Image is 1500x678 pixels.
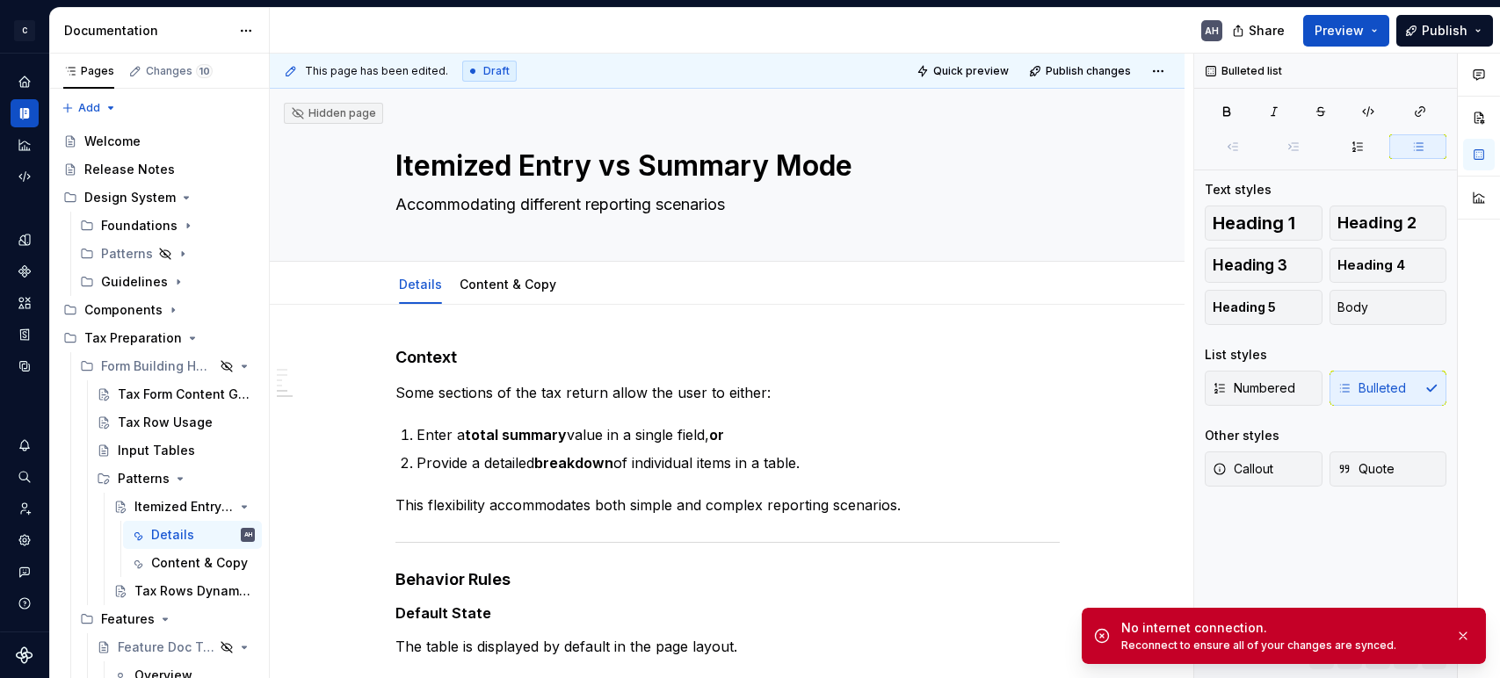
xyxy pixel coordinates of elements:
[101,610,155,628] div: Features
[395,636,1060,657] p: The table is displayed by default in the page layout.
[1205,427,1279,444] div: Other styles
[56,296,262,324] div: Components
[417,424,1060,445] p: Enter a value in a single field,
[123,549,262,577] a: Content & Copy
[73,605,262,633] div: Features
[84,329,182,347] div: Tax Preparation
[1121,619,1441,637] div: No internet connection.
[101,357,214,375] div: Form Building Handbook
[1121,638,1441,653] div: Reconnect to ensure all of your changes are synced.
[11,131,39,159] a: Analytics
[1330,248,1447,283] button: Heading 4
[1205,181,1272,198] div: Text styles
[73,268,262,296] div: Guidelines
[14,20,35,41] div: C
[118,442,195,459] div: Input Tables
[11,162,39,191] a: Code automation
[1396,15,1493,47] button: Publish
[453,265,563,302] div: Content & Copy
[106,577,262,605] a: Tax Rows Dynamic Column Addition
[11,321,39,349] div: Storybook stories
[151,526,194,544] div: Details
[16,646,33,664] svg: Supernova Logo
[118,386,251,403] div: Tax Form Content Guidelines
[1213,299,1276,316] span: Heading 5
[1337,256,1405,274] span: Heading 4
[101,245,153,263] div: Patterns
[134,498,234,516] div: Itemized Entry vs Summary Mode
[392,191,1056,219] textarea: Accommodating different reporting scenarios
[1422,22,1467,40] span: Publish
[63,64,114,78] div: Pages
[1330,206,1447,241] button: Heading 2
[56,96,122,120] button: Add
[1330,290,1447,325] button: Body
[56,324,262,352] div: Tax Preparation
[305,64,448,78] span: This page has been edited.
[534,454,613,472] strong: breakdown
[11,68,39,96] a: Home
[11,526,39,554] a: Settings
[395,382,1060,403] p: Some sections of the tax return allow the user to either:
[90,465,262,493] div: Patterns
[395,494,1060,516] p: This flexibility accommodates both simple and complex reporting scenarios.
[73,240,262,268] div: Patterns
[56,155,262,184] a: Release Notes
[1205,346,1267,364] div: List styles
[291,106,376,120] div: Hidden page
[709,426,724,444] strong: or
[1213,256,1287,274] span: Heading 3
[11,494,39,523] div: Invite team
[395,347,1060,368] h4: Context
[90,633,262,661] a: Feature Doc Template
[911,59,1017,83] button: Quick preview
[56,127,262,155] a: Welcome
[90,380,262,408] a: Tax Form Content Guidelines
[84,189,176,206] div: Design System
[1337,460,1395,478] span: Quote
[1024,59,1139,83] button: Publish changes
[1046,64,1131,78] span: Publish changes
[118,414,213,431] div: Tax Row Usage
[84,301,163,319] div: Components
[84,133,141,150] div: Welcome
[465,426,567,444] strong: total summary
[483,64,510,78] span: Draft
[73,212,262,240] div: Foundations
[11,558,39,586] button: Contact support
[196,64,213,78] span: 10
[11,463,39,491] div: Search ⌘K
[101,217,178,234] div: Foundations
[134,582,251,600] div: Tax Rows Dynamic Column Addition
[146,64,213,78] div: Changes
[1213,379,1295,397] span: Numbered
[11,257,39,285] a: Components
[1315,22,1364,40] span: Preview
[84,161,175,178] div: Release Notes
[1303,15,1389,47] button: Preview
[4,11,46,49] button: C
[11,352,39,380] a: Data sources
[1337,214,1417,232] span: Heading 2
[73,352,262,380] div: Form Building Handbook
[1223,15,1296,47] button: Share
[1337,299,1368,316] span: Body
[1205,290,1322,325] button: Heading 5
[392,145,1056,187] textarea: Itemized Entry vs Summary Mode
[1213,214,1295,232] span: Heading 1
[1330,451,1447,487] button: Quote
[244,526,252,544] div: AH
[56,184,262,212] div: Design System
[1213,460,1273,478] span: Callout
[90,436,262,465] a: Input Tables
[106,493,262,521] a: Itemized Entry vs Summary Mode
[1205,451,1322,487] button: Callout
[11,289,39,317] a: Assets
[460,277,556,292] a: Content & Copy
